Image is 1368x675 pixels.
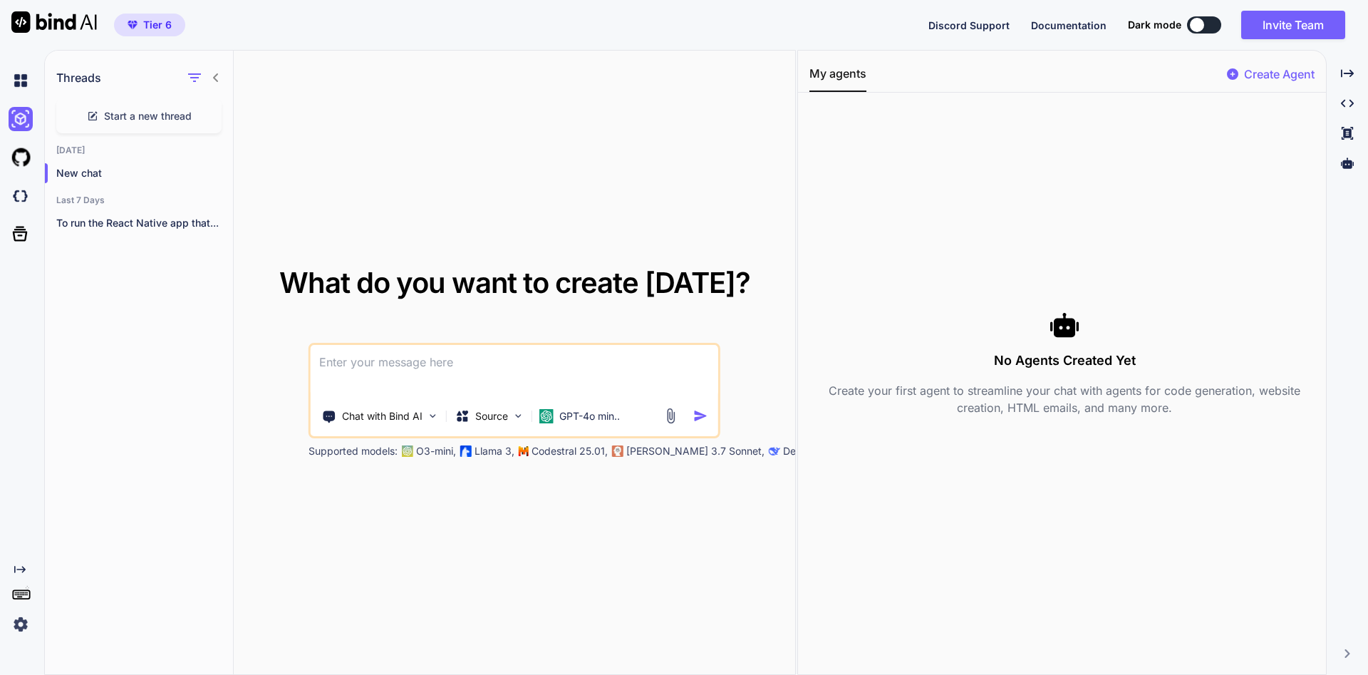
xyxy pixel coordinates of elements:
img: Llama2 [460,445,472,457]
img: GPT-4 [402,445,413,457]
img: Mistral-AI [519,446,529,456]
button: Invite Team [1241,11,1345,39]
img: icon [693,408,708,423]
h2: [DATE] [45,145,233,156]
span: Documentation [1031,19,1107,31]
p: Codestral 25.01, [532,444,608,458]
h2: Last 7 Days [45,195,233,206]
span: Start a new thread [104,109,192,123]
p: New chat [56,166,233,180]
span: What do you want to create [DATE]? [279,265,750,300]
p: Supported models: [309,444,398,458]
p: O3-mini, [416,444,456,458]
img: claude [769,445,780,457]
img: GPT-4o mini [539,409,554,423]
img: Pick Tools [427,410,439,422]
p: To run the React Native app that... [56,216,233,230]
img: premium [128,21,138,29]
p: Create your first agent to streamline your chat with agents for code generation, website creation... [809,382,1320,416]
span: Discord Support [928,19,1010,31]
button: My agents [809,65,866,92]
p: Source [475,409,508,423]
img: ai-studio [9,107,33,131]
img: attachment [663,408,679,424]
img: Bind AI [11,11,97,33]
button: premiumTier 6 [114,14,185,36]
button: Discord Support [928,18,1010,33]
p: Chat with Bind AI [342,409,423,423]
p: Llama 3, [475,444,514,458]
p: Deepseek R1 [783,444,844,458]
img: chat [9,68,33,93]
button: Documentation [1031,18,1107,33]
p: [PERSON_NAME] 3.7 Sonnet, [626,444,765,458]
h1: Threads [56,69,101,86]
img: claude [612,445,623,457]
h3: No Agents Created Yet [809,351,1320,371]
img: settings [9,612,33,637]
img: darkCloudIdeIcon [9,184,33,208]
span: Tier 6 [143,18,172,32]
img: Pick Models [512,410,524,422]
img: githubLight [9,145,33,170]
span: Dark mode [1128,18,1181,32]
p: Create Agent [1244,66,1315,83]
p: GPT-4o min.. [559,409,620,423]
